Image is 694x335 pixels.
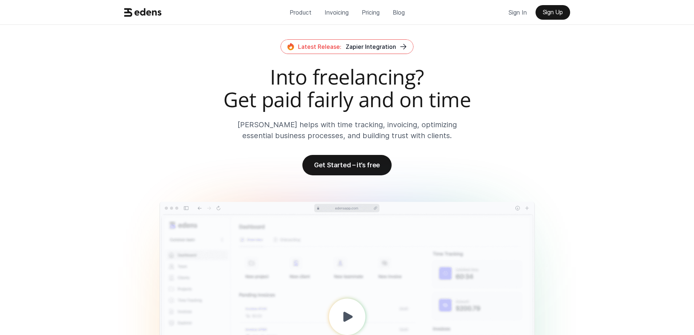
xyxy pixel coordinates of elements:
[121,66,573,110] h2: Into freelancing? Get paid fairly and on time
[346,43,396,50] span: Zapier Integration
[290,7,311,18] p: Product
[298,43,341,50] span: Latest Release:
[503,5,533,20] a: Sign In
[281,39,413,54] a: Latest Release:Zapier Integration
[543,9,563,16] p: Sign Up
[509,7,527,18] p: Sign In
[314,161,380,169] p: Get Started – it’s free
[302,155,392,175] a: Get Started – it’s free
[325,7,349,18] p: Invoicing
[362,7,380,18] p: Pricing
[284,5,317,20] a: Product
[387,5,411,20] a: Blog
[223,119,471,141] p: [PERSON_NAME] helps with time tracking, invoicing, optimizing essential business processes, and b...
[393,7,405,18] p: Blog
[536,5,570,20] a: Sign Up
[319,5,354,20] a: Invoicing
[356,5,385,20] a: Pricing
